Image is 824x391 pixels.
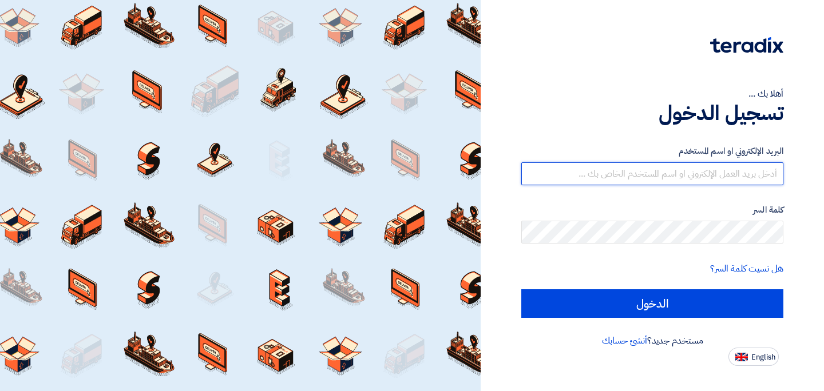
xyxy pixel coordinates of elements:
div: مستخدم جديد؟ [521,334,783,348]
button: English [728,348,779,366]
h1: تسجيل الدخول [521,101,783,126]
img: en-US.png [735,353,748,361]
label: كلمة السر [521,204,783,217]
input: أدخل بريد العمل الإلكتروني او اسم المستخدم الخاص بك ... [521,162,783,185]
div: أهلا بك ... [521,87,783,101]
span: English [751,353,775,361]
img: Teradix logo [710,37,783,53]
a: أنشئ حسابك [602,334,647,348]
label: البريد الإلكتروني او اسم المستخدم [521,145,783,158]
a: هل نسيت كلمة السر؟ [710,262,783,276]
input: الدخول [521,289,783,318]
